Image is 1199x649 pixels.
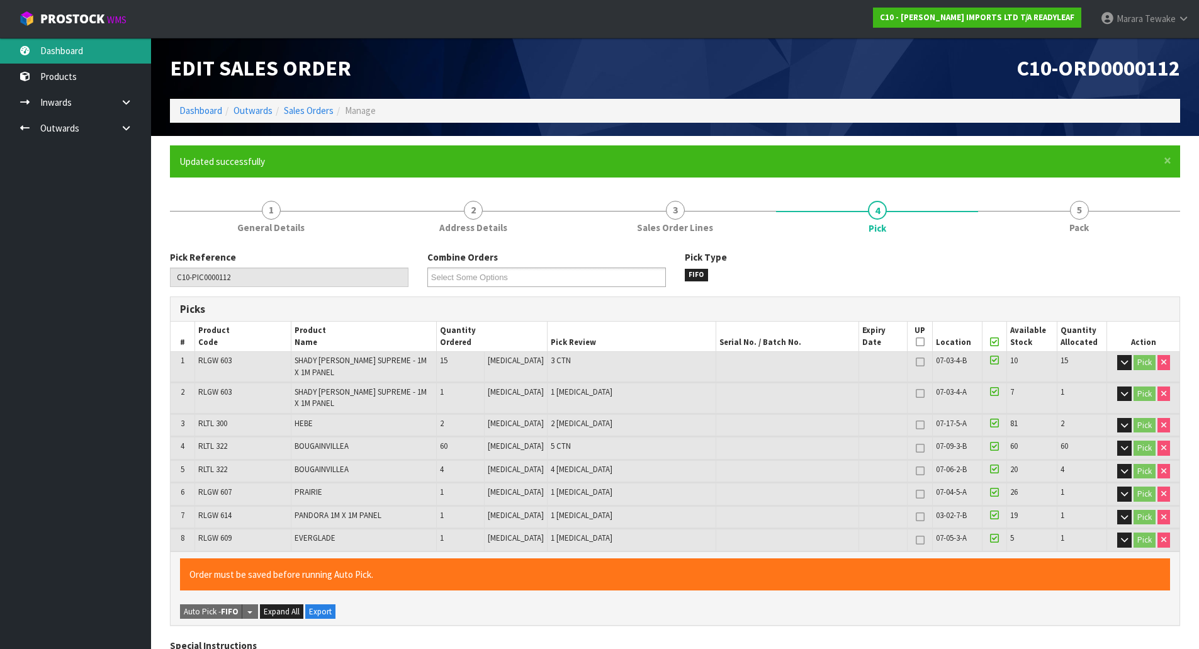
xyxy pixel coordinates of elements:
span: 3 [666,201,685,220]
label: Pick Reference [170,251,236,264]
span: RLTL 322 [198,464,227,475]
span: 07-05-3-A [936,533,967,543]
strong: C10 - [PERSON_NAME] IMPORTS LTD T/A READYLEAF [880,12,1074,23]
span: Marara [1117,13,1143,25]
th: Expiry Date [858,322,908,351]
h3: Picks [180,303,666,315]
span: × [1164,152,1171,169]
span: 07-03-4-B [936,355,967,366]
span: [MEDICAL_DATA] [488,487,544,497]
strong: FIFO [221,606,239,617]
a: Dashboard [179,104,222,116]
span: SHADY [PERSON_NAME] SUPREME - 1M X 1M PANEL [295,387,427,409]
span: 4 [440,464,444,475]
span: RLGW 609 [198,533,232,543]
span: FIFO [685,269,709,281]
span: RLGW 603 [198,387,232,397]
span: HEBE [295,418,313,429]
span: EVERGLADE [295,533,335,543]
a: Sales Orders [284,104,334,116]
span: 15 [1061,355,1068,366]
span: 1 [181,355,184,366]
th: Available Stock [1007,322,1057,351]
img: cube-alt.png [19,11,35,26]
span: 1 [440,533,444,543]
button: Pick [1134,533,1156,548]
a: Outwards [234,104,273,116]
span: 2 [181,387,184,397]
span: 4 [1061,464,1064,475]
button: Pick [1134,510,1156,525]
span: 07-17-5-A [936,418,967,429]
span: 6 [181,487,184,497]
th: # [171,322,195,351]
span: 5 [1010,533,1014,543]
span: [MEDICAL_DATA] [488,418,544,429]
th: Serial No. / Batch No. [716,322,858,351]
span: 5 [1070,201,1089,220]
th: Quantity Allocated [1057,322,1106,351]
span: [MEDICAL_DATA] [488,464,544,475]
span: 07-09-3-B [936,441,967,451]
span: Pick [869,222,886,235]
button: Expand All [260,604,303,619]
span: 1 [MEDICAL_DATA] [551,533,612,543]
span: 60 [1010,441,1018,451]
span: Updated successfully [179,155,265,167]
span: RLTL 322 [198,441,227,451]
button: Export [305,604,335,619]
span: 1 [MEDICAL_DATA] [551,487,612,497]
span: 2 [1061,418,1064,429]
label: Combine Orders [427,251,498,264]
span: 4 [MEDICAL_DATA] [551,464,612,475]
span: [MEDICAL_DATA] [488,441,544,451]
span: SHADY [PERSON_NAME] SUPREME - 1M X 1M PANEL [295,355,427,377]
span: 2 [MEDICAL_DATA] [551,418,612,429]
span: 1 [1061,387,1064,397]
button: Pick [1134,487,1156,502]
span: 5 CTN [551,441,571,451]
th: Pick Review [548,322,716,351]
th: Location [933,322,982,351]
span: RLGW 614 [198,510,232,521]
button: Pick [1134,387,1156,402]
span: General Details [237,221,305,234]
span: RLTL 300 [198,418,227,429]
a: C10 - [PERSON_NAME] IMPORTS LTD T/A READYLEAF [873,8,1081,28]
span: 4 [181,441,184,451]
span: [MEDICAL_DATA] [488,533,544,543]
span: 19 [1010,510,1018,521]
span: 7 [181,510,184,521]
span: 15 [440,355,448,366]
span: 07-04-5-A [936,487,967,497]
th: UP [908,322,933,351]
span: 8 [181,533,184,543]
span: 1 [1061,487,1064,497]
span: 26 [1010,487,1018,497]
span: 4 [868,201,887,220]
span: RLGW 607 [198,487,232,497]
span: BOUGAINVILLEA [295,464,349,475]
span: 3 CTN [551,355,571,366]
span: [MEDICAL_DATA] [488,510,544,521]
span: 3 [181,418,184,429]
span: 1 [1061,533,1064,543]
span: Sales Order Lines [637,221,713,234]
span: 1 [440,387,444,397]
span: Pack [1069,221,1089,234]
span: 03-02-7-B [936,510,967,521]
label: Pick Type [685,251,727,264]
button: Auto Pick -FIFO [180,604,242,619]
span: 2 [440,418,444,429]
button: Pick [1134,418,1156,433]
span: 60 [1061,441,1068,451]
button: Pick [1134,464,1156,479]
button: Pick [1134,441,1156,456]
span: 1 [440,510,444,521]
small: WMS [107,14,127,26]
span: RLGW 603 [198,355,232,366]
span: 1 [440,487,444,497]
span: Edit Sales Order [170,55,351,81]
span: 07-06-2-B [936,464,967,475]
span: 1 [262,201,281,220]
